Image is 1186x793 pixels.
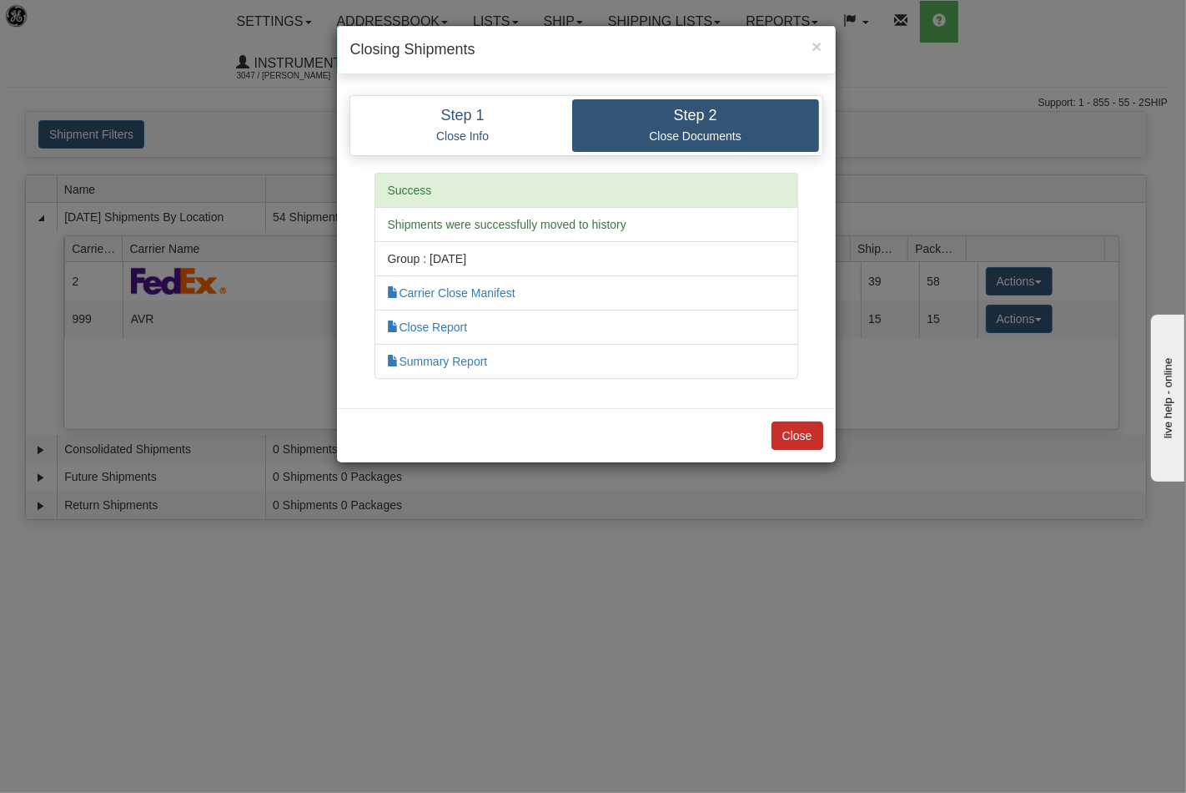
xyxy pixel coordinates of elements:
a: Summary Report [388,355,488,368]
span: × [812,37,822,56]
button: Close [771,422,823,450]
h4: Step 1 [366,108,560,124]
h4: Closing Shipments [350,39,822,61]
a: Carrier Close Manifest [388,286,515,300]
a: Step 1 Close Info [354,99,572,152]
div: live help - online [13,14,154,27]
li: Success [374,173,798,208]
iframe: chat widget [1148,311,1184,482]
p: Close Documents [585,129,807,144]
a: Step 2 Close Documents [572,99,819,152]
h4: Step 2 [585,108,807,124]
a: Close Report [388,321,468,334]
p: Close Info [366,129,560,144]
li: Shipments were successfully moved to history [374,207,798,242]
button: Close [812,38,822,55]
li: Group : [DATE] [374,241,798,276]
